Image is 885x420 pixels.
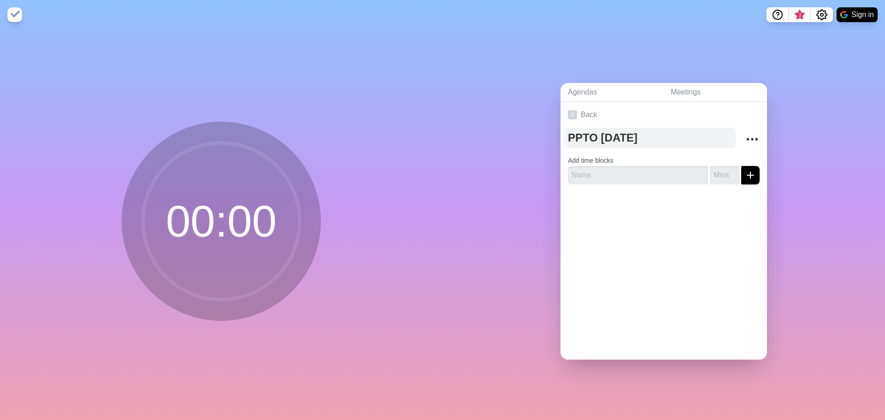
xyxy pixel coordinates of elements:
button: What’s new [789,7,811,22]
a: Back [560,102,767,128]
input: Name [568,166,708,184]
img: google logo [840,11,848,18]
button: Settings [811,7,833,22]
span: 3 [796,12,803,19]
a: Agendas [560,83,663,102]
input: Mins [710,166,739,184]
label: Add time blocks [568,157,614,164]
button: Help [767,7,789,22]
button: Sign in [837,7,878,22]
img: timeblocks logo [7,7,22,22]
a: Meetings [663,83,767,102]
button: More [743,130,761,148]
